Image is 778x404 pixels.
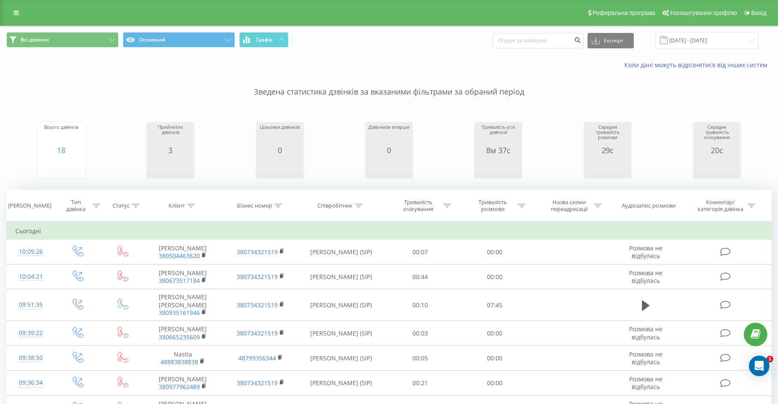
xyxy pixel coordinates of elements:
div: [PERSON_NAME] [8,202,51,210]
input: Пошук за номером [493,33,583,48]
td: [PERSON_NAME] (SIP) [299,371,383,395]
a: 380734321519 [237,329,278,337]
td: [PERSON_NAME] (SIP) [299,321,383,346]
td: [PERSON_NAME] [144,240,222,264]
button: Основний [123,32,235,48]
a: 380504463620 [159,252,200,260]
a: 48883838838 [160,358,198,366]
a: Коли дані можуть відрізнятися вiд інших систем [624,61,772,69]
td: 00:44 [383,264,457,289]
td: 00:00 [457,264,532,289]
a: 380935161946 [159,309,200,317]
div: Бізнес номер [237,202,272,210]
div: 09:39:22 [15,325,46,342]
td: 07:45 [457,289,532,321]
td: [PERSON_NAME] (SIP) [299,264,383,289]
td: Сьогодні [7,223,772,240]
div: 18 [44,146,78,154]
td: 00:21 [383,371,457,395]
td: 00:07 [383,240,457,264]
p: Зведена статистика дзвінків за вказаними фільтрами за обраний період [6,69,772,98]
div: 8м 37с [477,146,520,154]
td: [PERSON_NAME] (SIP) [299,289,383,321]
div: 10:05:26 [15,244,46,260]
div: Цільових дзвінків [260,125,299,146]
span: Вихід [751,9,766,16]
td: Nastia [144,346,222,371]
td: 00:03 [383,321,457,346]
td: 00:10 [383,289,457,321]
span: Всі дзвінки [21,36,49,43]
td: [PERSON_NAME] [144,264,222,289]
span: Розмова не відбулась [629,244,662,260]
div: 10:04:21 [15,268,46,285]
td: [PERSON_NAME] (SIP) [299,346,383,371]
span: Реферальна програма [593,9,656,16]
span: Налаштування профілю [670,9,737,16]
span: Графік [256,37,273,43]
td: 00:05 [383,346,457,371]
a: 380734321519 [237,301,278,309]
div: 29с [586,146,629,154]
div: 09:36:34 [15,374,46,391]
td: 00:00 [457,240,532,264]
div: Назва схеми переадресації [546,199,592,213]
a: 380734321519 [237,273,278,281]
button: Експорт [588,33,634,48]
div: Тривалість очікування [395,199,441,213]
div: Клієнт [169,202,185,210]
td: 00:00 [457,346,532,371]
span: 1 [766,356,773,362]
a: 380665235609 [159,333,200,341]
a: 380673517184 [159,276,200,285]
span: Розмова не відбулась [629,269,662,285]
span: Розмова не відбулась [629,350,662,366]
div: Тривалість усіх дзвінків [477,125,520,146]
div: Тип дзвінка [62,199,90,213]
span: Розмова не відбулась [629,325,662,341]
div: 0 [260,146,299,154]
td: [PERSON_NAME] [144,371,222,395]
a: 380734321519 [237,248,278,256]
a: 48799356344 [238,354,276,362]
td: [PERSON_NAME] (SIP) [299,240,383,264]
div: 0 [368,146,410,154]
div: Середня тривалість очікування [695,125,738,146]
div: Дзвонили вперше [368,125,410,146]
div: Середня тривалість розмови [586,125,629,146]
div: 09:51:35 [15,297,46,313]
div: Коментар/категорія дзвінка [695,199,745,213]
div: Тривалість розмови [470,199,516,213]
div: 09:38:50 [15,350,46,366]
div: 3 [149,146,192,154]
button: Всі дзвінки [6,32,119,48]
div: Аудіозапис розмови [622,202,676,210]
div: 20с [695,146,738,154]
div: Співробітник [318,202,353,210]
div: Open Intercom Messenger [749,356,769,376]
span: Розмова не відбулась [629,375,662,391]
div: Всього дзвінків [44,125,78,146]
td: [PERSON_NAME] [PERSON_NAME] [144,289,222,321]
td: 00:00 [457,321,532,346]
div: Статус [113,202,130,210]
button: Графік [239,32,288,48]
div: Прийнятих дзвінків [149,125,192,146]
td: 00:00 [457,371,532,395]
td: [PERSON_NAME] [144,321,222,346]
a: 380977962489 [159,383,200,391]
a: 380734321519 [237,379,278,387]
